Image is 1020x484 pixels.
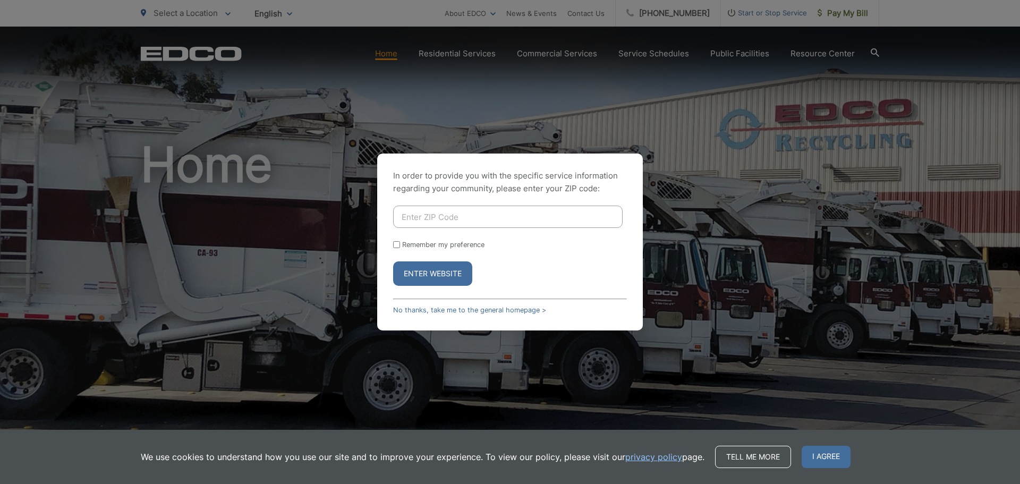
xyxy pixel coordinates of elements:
[802,446,851,468] span: I agree
[141,451,704,463] p: We use cookies to understand how you use our site and to improve your experience. To view our pol...
[625,451,682,463] a: privacy policy
[393,306,546,314] a: No thanks, take me to the general homepage >
[402,241,484,249] label: Remember my preference
[393,261,472,286] button: Enter Website
[393,206,623,228] input: Enter ZIP Code
[393,169,627,195] p: In order to provide you with the specific service information regarding your community, please en...
[715,446,791,468] a: Tell me more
